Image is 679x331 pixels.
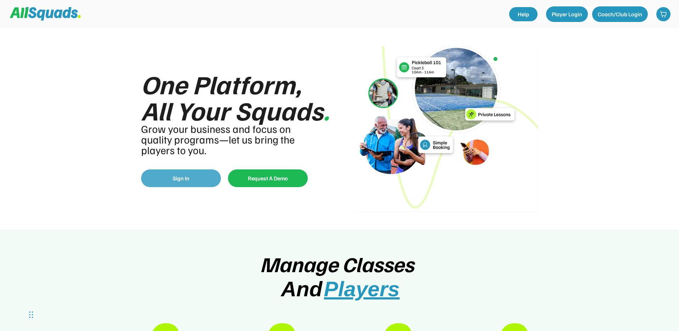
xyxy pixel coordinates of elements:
button: Sign In [141,169,221,187]
span: And [281,277,323,301]
button: Request A Demo [228,169,308,187]
img: IMG_4856.png [354,46,538,212]
button: Player Login [546,6,588,22]
span: Manage Classes [260,250,414,277]
a: Help [509,7,538,21]
div: Grow your business and focus on quality programs—let us bring the players to you. [141,123,302,155]
span: Players [324,277,400,301]
font: . [323,94,330,127]
button: Coach/Club Login [592,6,648,22]
img: Squad%20Logo.svg [10,7,81,21]
div: One Platform, All Your Squads [141,71,333,123]
img: shopping-cart-01%20%281%29.svg [660,11,667,18]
